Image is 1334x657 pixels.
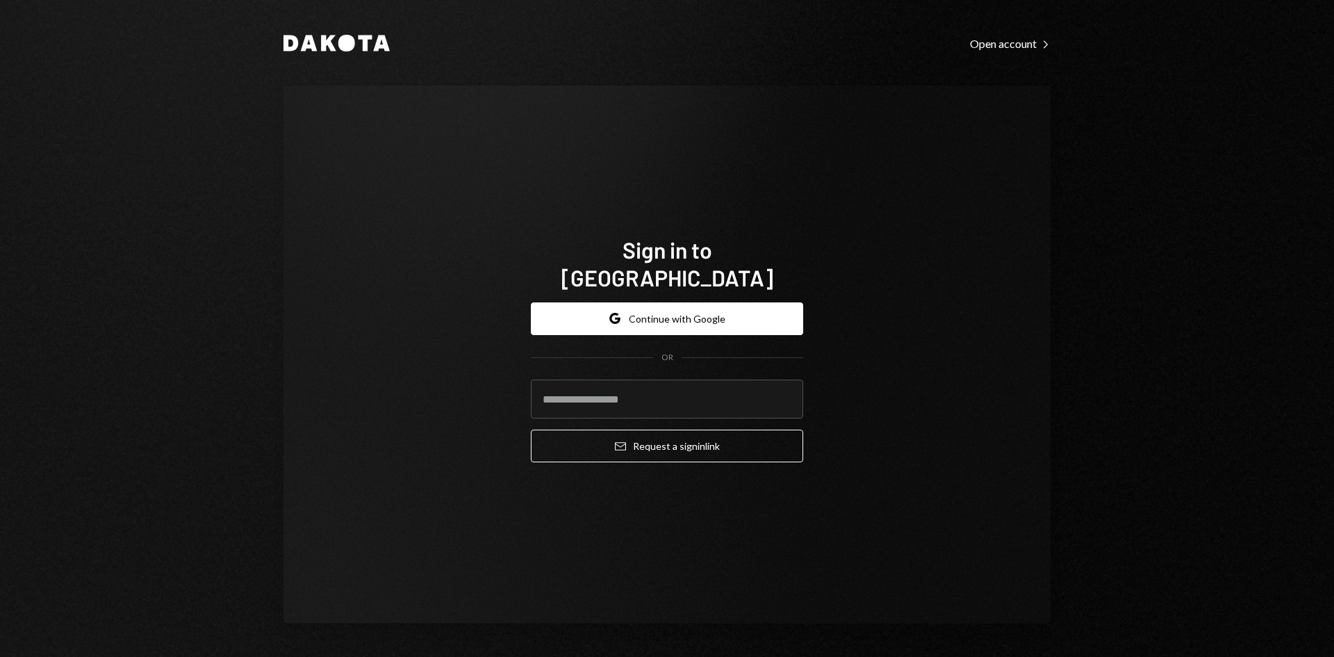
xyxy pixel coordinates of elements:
a: Open account [970,35,1051,51]
div: OR [661,352,673,364]
div: Open account [970,37,1051,51]
button: Request a signinlink [531,430,803,462]
h1: Sign in to [GEOGRAPHIC_DATA] [531,236,803,291]
button: Continue with Google [531,302,803,335]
